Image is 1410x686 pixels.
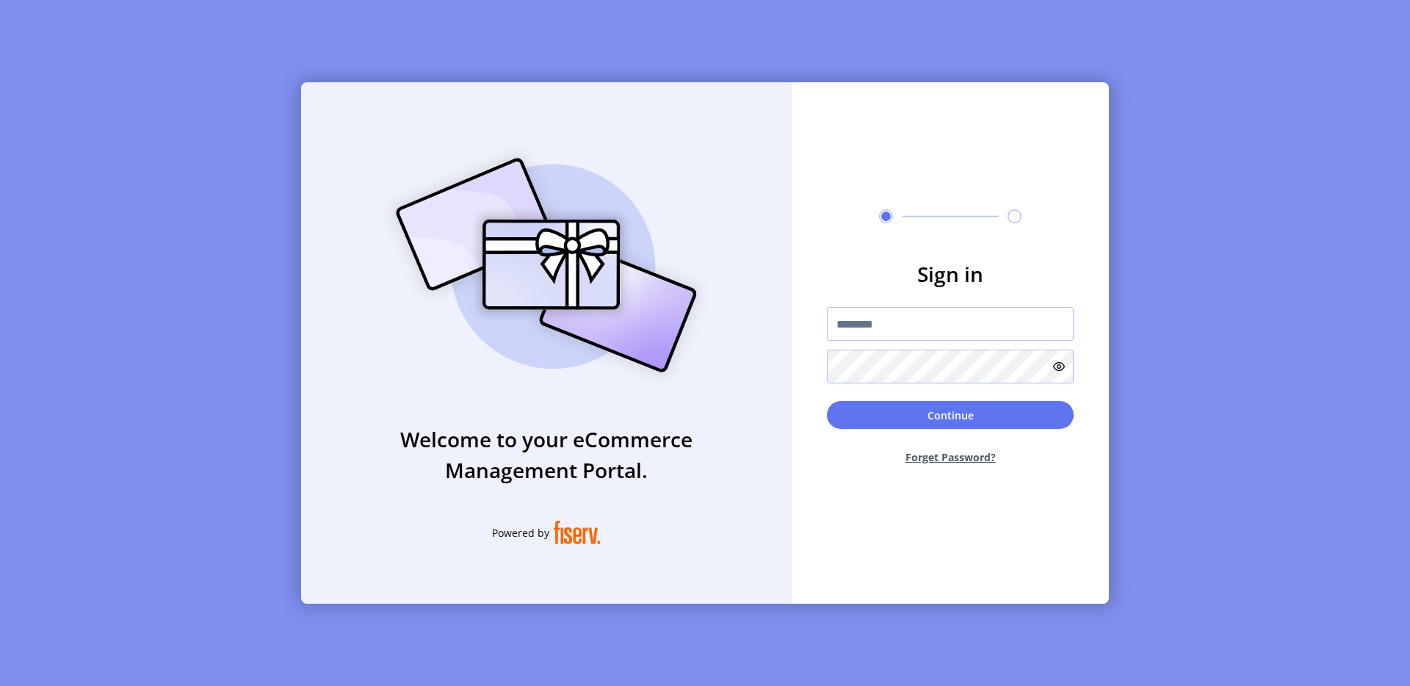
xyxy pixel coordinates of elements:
[827,259,1074,289] h3: Sign in
[301,424,792,485] h3: Welcome to your eCommerce Management Portal.
[374,142,719,389] img: card_Illustration.svg
[827,401,1074,429] button: Continue
[492,525,549,541] span: Powered by
[827,438,1074,477] button: Forget Password?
